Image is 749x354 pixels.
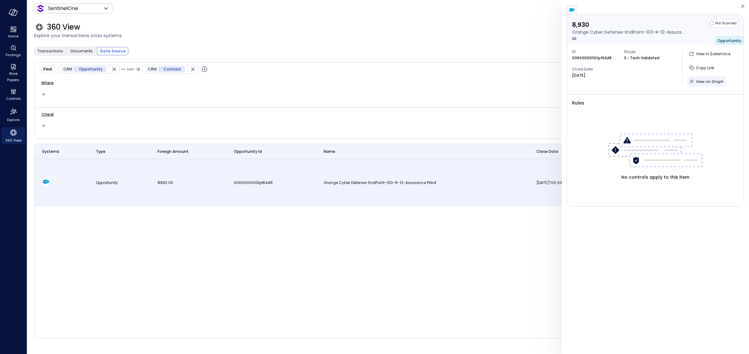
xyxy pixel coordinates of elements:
[37,48,63,54] span: Transactions
[47,22,80,32] span: 360 View
[1,62,25,84] div: Work Papers
[88,144,150,159] th: Opportunity
[707,19,739,27] div: Not Scanned
[621,174,689,181] span: No controls apply to this item
[158,180,173,185] span: 8930.00
[48,5,78,12] p: SentinelOne
[569,7,575,13] img: salesforce
[1,44,25,59] div: Findings
[42,148,59,155] span: Systems
[79,66,103,72] span: Opportunity
[41,80,54,86] span: Where
[687,76,726,87] button: View on Graph
[572,66,619,72] span: Close Date
[572,72,585,79] p: [DATE]
[696,79,724,84] span: View on Graph
[43,66,52,72] span: Find
[5,137,22,143] span: 360 View
[572,29,684,36] p: Orange Cyber Defense-EndPoint-100-R-12-Assurance Pilliot
[37,5,44,12] img: Icon
[1,25,25,40] div: Home
[234,148,262,155] span: opportunity id
[7,117,19,123] span: Explore
[226,144,316,159] th: Opportunity
[717,38,741,43] span: Opportunity
[158,148,188,155] span: foreign amount
[6,52,21,58] span: Findings
[34,32,742,39] span: Explore your transactions cross systems
[4,70,23,83] span: Work Papers
[572,21,684,29] p: 8,930
[71,48,93,54] span: Documents
[8,33,18,39] span: Home
[696,51,730,57] p: View in Salesforce
[624,55,659,61] p: 3 - Tech Validated
[572,55,612,61] p: 0061r00001GtpfKAAR
[687,49,733,59] button: View in Salesforce
[96,148,105,155] span: type
[1,87,25,102] div: Controls
[572,49,619,55] span: ID
[572,99,739,106] span: Rules
[96,180,118,185] span: Opportunity
[42,178,50,186] img: Salesforce
[1,127,25,144] div: 360 View
[536,180,579,185] span: [DATE]T00:00:00.000Z
[150,144,227,159] th: Opportunity
[324,180,436,185] span: Orange Cyber Defense-EndPoint-100-R-12-Assurance Pilliot
[324,148,335,155] span: name
[35,144,88,159] th: Opportunity
[536,148,558,155] span: close date
[572,36,684,42] p: All
[687,62,717,73] button: Copy Link
[164,66,181,72] span: Contract
[696,65,714,70] span: Copy Link
[63,66,72,72] span: CRM
[42,111,54,118] span: Check
[148,66,157,72] span: CRM
[127,67,134,72] span: HAS
[1,106,25,124] div: Explore
[100,48,125,54] span: Data Source
[316,144,529,159] th: Opportunity
[624,49,671,55] span: Stage
[6,95,21,102] span: Controls
[529,144,624,159] th: Opportunity
[234,180,273,185] span: 0061r00001GtpfKAAR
